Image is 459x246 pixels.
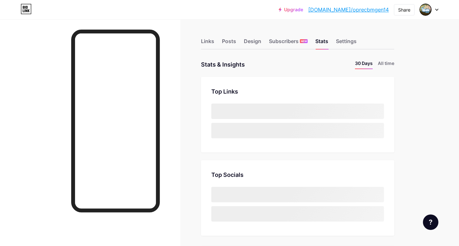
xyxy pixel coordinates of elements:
a: Upgrade [279,7,303,12]
div: Share [398,6,410,13]
li: All time [378,60,394,69]
div: Top Socials [211,170,384,179]
div: Settings [336,37,357,49]
li: 30 Days [355,60,373,69]
div: Stats [315,37,328,49]
a: [DOMAIN_NAME]/oprecbmgen14 [308,6,389,14]
div: Posts [222,37,236,49]
div: Top Links [211,87,384,96]
div: Stats & Insights [201,60,245,69]
div: Design [244,37,261,49]
div: Links [201,37,214,49]
div: Subscribers [269,37,308,49]
span: NEW [301,39,307,43]
img: Raisul Gufran [419,4,432,16]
